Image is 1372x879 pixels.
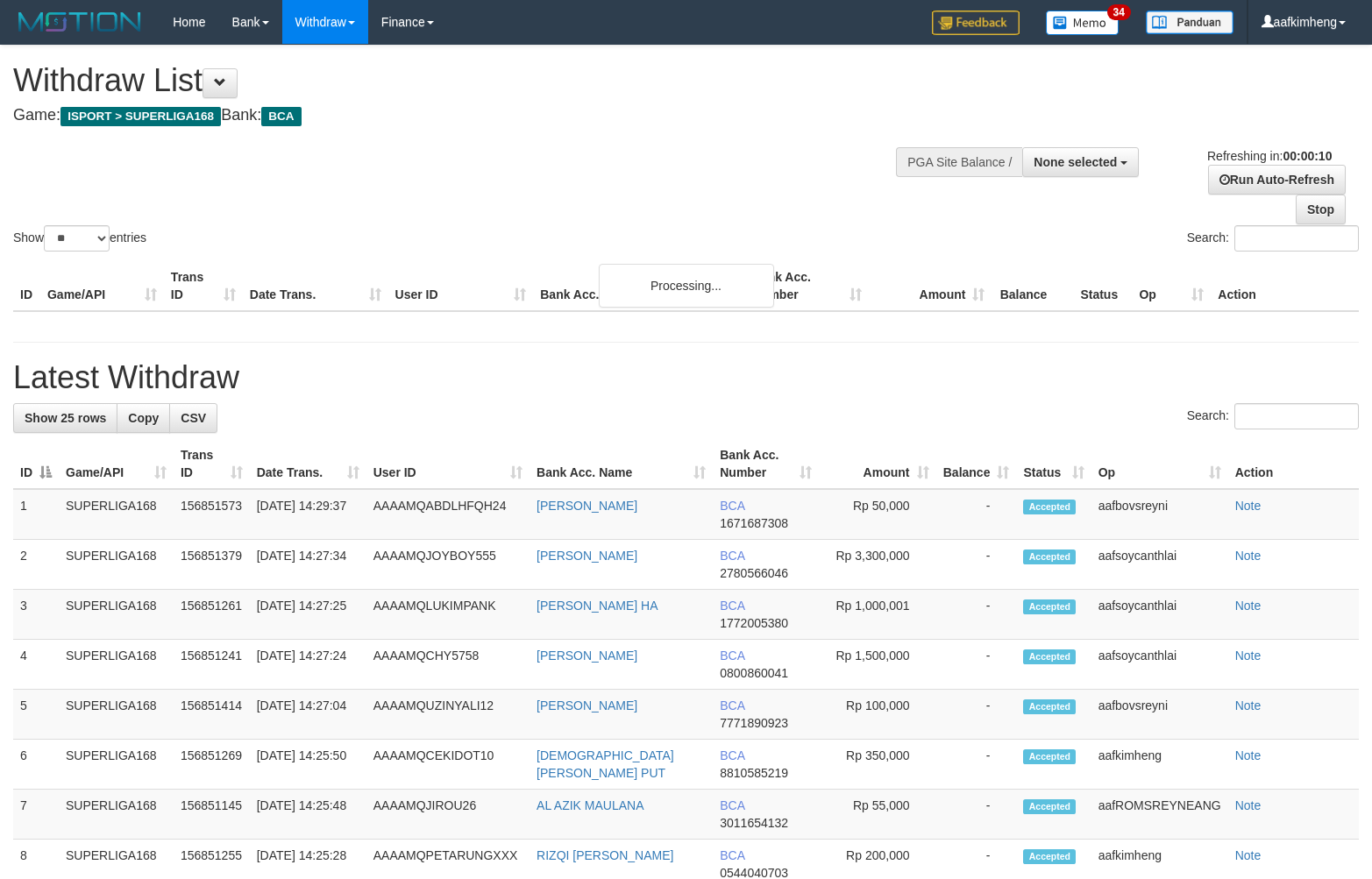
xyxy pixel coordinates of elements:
th: Status [1073,261,1132,311]
a: Stop [1296,195,1346,224]
span: BCA [720,649,744,663]
th: Bank Acc. Number [745,261,869,311]
th: Trans ID [164,261,243,311]
a: Note [1235,798,1262,812]
td: SUPERLIGA168 [59,790,174,840]
span: Accepted [1023,749,1076,764]
td: Rp 100,000 [819,690,935,740]
span: BCA [720,698,744,712]
th: Date Trans. [243,261,388,311]
h1: Latest Withdraw [13,360,1359,395]
td: - [936,590,1017,640]
td: AAAAMQUZINYALI12 [366,690,530,740]
span: Copy 3011654132 to clipboard [720,816,788,830]
th: ID [13,261,40,311]
select: Showentries [44,225,110,252]
th: Balance: activate to sort column ascending [936,439,1017,489]
td: aafbovsreyni [1091,489,1228,540]
span: Accepted [1023,699,1076,714]
td: - [936,790,1017,840]
img: Feedback.jpg [932,11,1020,35]
td: AAAAMQJOYBOY555 [366,540,530,590]
h4: Game: Bank: [13,107,897,124]
th: Date Trans.: activate to sort column ascending [250,439,366,489]
img: MOTION_logo.png [13,9,146,35]
td: - [936,690,1017,740]
th: Op [1132,261,1211,311]
span: 34 [1107,4,1131,20]
th: User ID: activate to sort column ascending [366,439,530,489]
td: - [936,740,1017,790]
th: Trans ID: activate to sort column ascending [174,439,250,489]
td: AAAAMQJIROU26 [366,790,530,840]
strong: 00:00:10 [1283,149,1332,163]
span: Copy [128,411,159,425]
div: Processing... [599,264,774,308]
th: User ID [388,261,534,311]
a: RIZQI [PERSON_NAME] [537,848,673,862]
a: [PERSON_NAME] [537,698,637,712]
label: Search: [1187,403,1359,429]
span: Accepted [1023,500,1076,514]
a: [PERSON_NAME] [537,649,637,663]
span: Refreshing in: [1207,149,1332,163]
h1: Withdraw List [13,63,897,98]
td: Rp 50,000 [819,489,935,540]
td: [DATE] 14:27:34 [250,540,366,590]
td: 6 [13,740,59,790]
span: None selected [1034,155,1117,169]
td: 156851379 [174,540,250,590]
td: [DATE] 14:29:37 [250,489,366,540]
img: panduan.png [1146,11,1233,34]
span: Copy 1671687308 to clipboard [720,516,788,530]
td: - [936,489,1017,540]
a: CSV [169,403,217,433]
span: BCA [720,599,744,613]
td: 156851573 [174,489,250,540]
td: 156851414 [174,690,250,740]
a: Note [1235,748,1262,762]
th: Amount: activate to sort column ascending [819,439,935,489]
td: aafROMSREYNEANG [1091,790,1228,840]
td: Rp 350,000 [819,740,935,790]
td: aafsoycanthlai [1091,590,1228,640]
td: 3 [13,590,59,640]
td: 156851269 [174,740,250,790]
td: [DATE] 14:27:04 [250,690,366,740]
span: Accepted [1023,799,1076,814]
th: Balance [992,261,1073,311]
td: - [936,540,1017,590]
span: Accepted [1023,649,1076,664]
td: Rp 3,300,000 [819,540,935,590]
td: SUPERLIGA168 [59,489,174,540]
td: 1 [13,489,59,540]
td: [DATE] 14:27:25 [250,590,366,640]
th: Game/API [40,261,164,311]
td: 4 [13,640,59,690]
a: [PERSON_NAME] [537,499,637,513]
td: AAAAMQCEKIDOT10 [366,740,530,790]
th: Status: activate to sort column ascending [1016,439,1091,489]
img: Button%20Memo.svg [1046,11,1120,35]
td: 2 [13,540,59,590]
span: BCA [720,798,744,812]
th: Bank Acc. Name: activate to sort column ascending [530,439,713,489]
span: Copy 0800860041 to clipboard [720,666,788,680]
td: aafbovsreyni [1091,690,1228,740]
a: [DEMOGRAPHIC_DATA][PERSON_NAME] PUT [537,748,674,780]
td: 156851145 [174,790,250,840]
span: Copy 1772005380 to clipboard [720,616,788,630]
th: Bank Acc. Number: activate to sort column ascending [713,439,819,489]
input: Search: [1234,403,1359,429]
span: Show 25 rows [25,411,106,425]
span: BCA [720,499,744,513]
td: [DATE] 14:25:50 [250,740,366,790]
td: Rp 55,000 [819,790,935,840]
a: Note [1235,549,1262,563]
span: Copy 2780566046 to clipboard [720,566,788,580]
a: AL AZIK MAULANA [537,798,643,812]
td: 156851261 [174,590,250,640]
a: Copy [117,403,170,433]
a: [PERSON_NAME] [537,549,637,563]
td: SUPERLIGA168 [59,740,174,790]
